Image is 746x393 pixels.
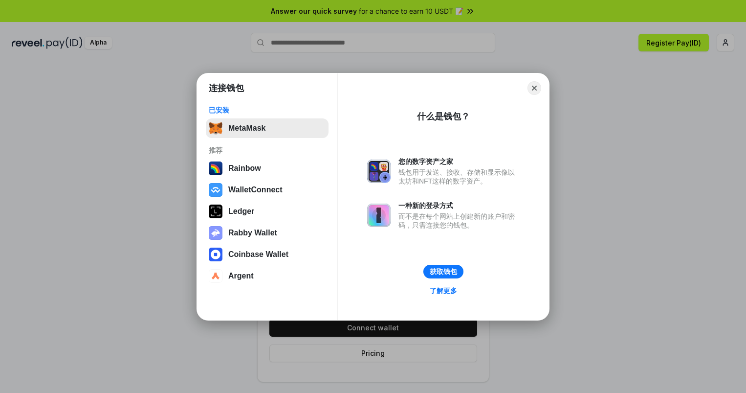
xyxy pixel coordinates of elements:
div: 了解更多 [430,286,457,295]
div: MetaMask [228,124,265,133]
img: svg+xml,%3Csvg%20xmlns%3D%22http%3A%2F%2Fwww.w3.org%2F2000%2Fsvg%22%20fill%3D%22none%22%20viewBox... [209,226,222,240]
img: svg+xml,%3Csvg%20width%3D%2228%22%20height%3D%2228%22%20viewBox%3D%220%200%2028%2028%22%20fill%3D... [209,183,222,197]
div: 一种新的登录方式 [398,201,520,210]
button: Coinbase Wallet [206,245,329,264]
h1: 连接钱包 [209,82,244,94]
button: 获取钱包 [423,265,463,278]
img: svg+xml,%3Csvg%20xmlns%3D%22http%3A%2F%2Fwww.w3.org%2F2000%2Fsvg%22%20width%3D%2228%22%20height%3... [209,205,222,218]
div: Argent [228,272,254,280]
button: WalletConnect [206,180,329,200]
div: WalletConnect [228,185,283,194]
button: Ledger [206,202,329,221]
a: 了解更多 [424,284,463,297]
div: 而不是在每个网站上创建新的账户和密码，只需连接您的钱包。 [398,212,520,230]
button: Close [527,81,541,95]
div: Ledger [228,207,254,216]
div: 什么是钱包？ [417,111,470,122]
button: MetaMask [206,118,329,138]
button: Rabby Wallet [206,223,329,243]
img: svg+xml,%3Csvg%20fill%3D%22none%22%20height%3D%2233%22%20viewBox%3D%220%200%2035%2033%22%20width%... [209,121,222,135]
div: 已安装 [209,106,326,115]
div: 您的数字资产之家 [398,157,520,166]
div: 获取钱包 [430,267,457,276]
img: svg+xml,%3Csvg%20xmlns%3D%22http%3A%2F%2Fwww.w3.org%2F2000%2Fsvg%22%20fill%3D%22none%22%20viewBox... [367,204,391,227]
img: svg+xml,%3Csvg%20width%3D%22120%22%20height%3D%22120%22%20viewBox%3D%220%200%20120%20120%22%20fil... [209,162,222,175]
button: Rainbow [206,159,329,178]
img: svg+xml,%3Csvg%20xmlns%3D%22http%3A%2F%2Fwww.w3.org%2F2000%2Fsvg%22%20fill%3D%22none%22%20viewBox... [367,160,391,183]
div: Coinbase Wallet [228,250,288,259]
img: svg+xml,%3Csvg%20width%3D%2228%22%20height%3D%2228%22%20viewBox%3D%220%200%2028%2028%22%20fill%3D... [209,248,222,261]
div: Rabby Wallet [228,229,277,237]
img: svg+xml,%3Csvg%20width%3D%2228%22%20height%3D%2228%22%20viewBox%3D%220%200%2028%2028%22%20fill%3D... [209,269,222,283]
div: 推荐 [209,146,326,155]
button: Argent [206,266,329,286]
div: 钱包用于发送、接收、存储和显示像以太坊和NFT这样的数字资产。 [398,168,520,185]
div: Rainbow [228,164,261,173]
